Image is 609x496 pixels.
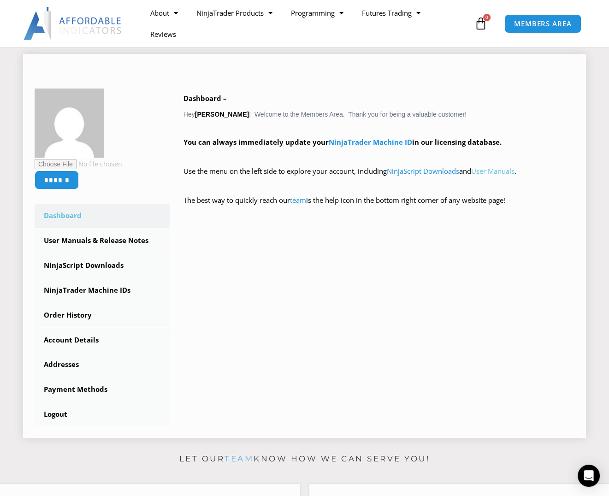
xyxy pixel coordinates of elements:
a: Logout [35,402,170,426]
a: Addresses [35,353,170,377]
strong: You can always immediately update your in our licensing database. [183,137,502,147]
div: Open Intercom Messenger [578,465,600,487]
span: MEMBERS AREA [514,20,572,27]
a: Order History [35,303,170,327]
a: Futures Trading [352,2,429,24]
div: Hey ! Welcome to the Members Area. Thank you for being a valuable customer! [183,92,574,220]
a: User Manuals & Release Notes [35,229,170,253]
a: NinjaScript Downloads [35,254,170,278]
a: User Manuals [471,166,514,176]
a: Dashboard [35,204,170,228]
a: NinjaTrader Products [187,2,281,24]
a: Reviews [141,24,185,45]
img: 4a6790164b216e562b5c3a413404de7fbb3d2e3c916a0567174af879a4bcf110 [35,89,104,158]
strong: [PERSON_NAME] [195,111,249,118]
a: NinjaTrader Machine ID [329,137,412,147]
a: Payment Methods [35,378,170,402]
a: 0 [461,10,501,37]
a: team [290,195,306,205]
p: The best way to quickly reach our is the help icon in the bottom right corner of any website page! [183,194,574,220]
a: MEMBERS AREA [504,14,581,33]
img: LogoAI | Affordable Indicators – NinjaTrader [24,7,123,40]
a: Programming [281,2,352,24]
a: team [225,454,254,463]
a: NinjaScript Downloads [387,166,459,176]
nav: Account pages [35,204,170,426]
a: Account Details [35,328,170,352]
a: NinjaTrader Machine IDs [35,278,170,302]
a: About [141,2,187,24]
p: Use the menu on the left side to explore your account, including and . [183,165,574,191]
b: Dashboard – [183,94,227,103]
span: 0 [483,14,491,21]
nav: Menu [141,2,472,45]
